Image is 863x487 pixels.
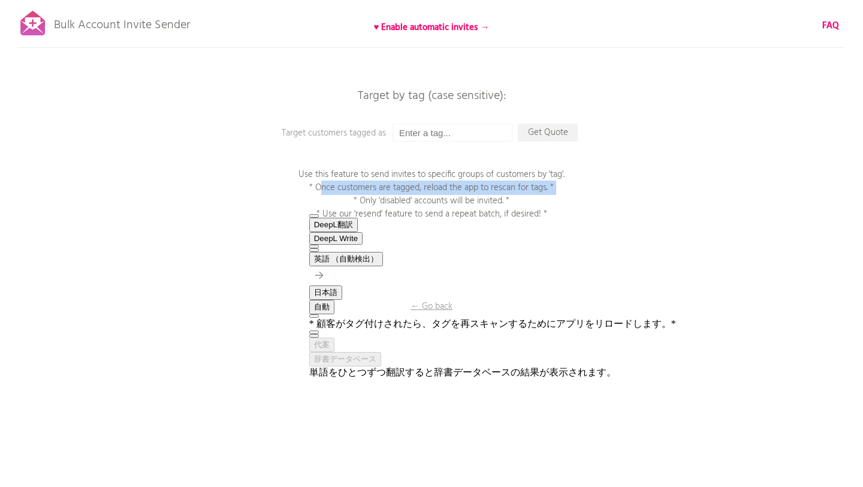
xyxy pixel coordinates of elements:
[393,124,512,142] input: Enter a tag...
[518,124,578,142] p: Get Quote
[822,19,839,32] a: FAQ
[374,20,490,35] b: ♥ Enable automatic invites →
[282,168,581,221] p: Use this feature to send invites to specific groups of customers by 'tag'. * Once customers are t...
[282,127,521,140] p: Target customers tagged as
[252,90,611,102] p: Target by tag (case sensitive):
[822,19,839,33] b: FAQ
[54,7,190,37] p: Bulk Account Invite Sender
